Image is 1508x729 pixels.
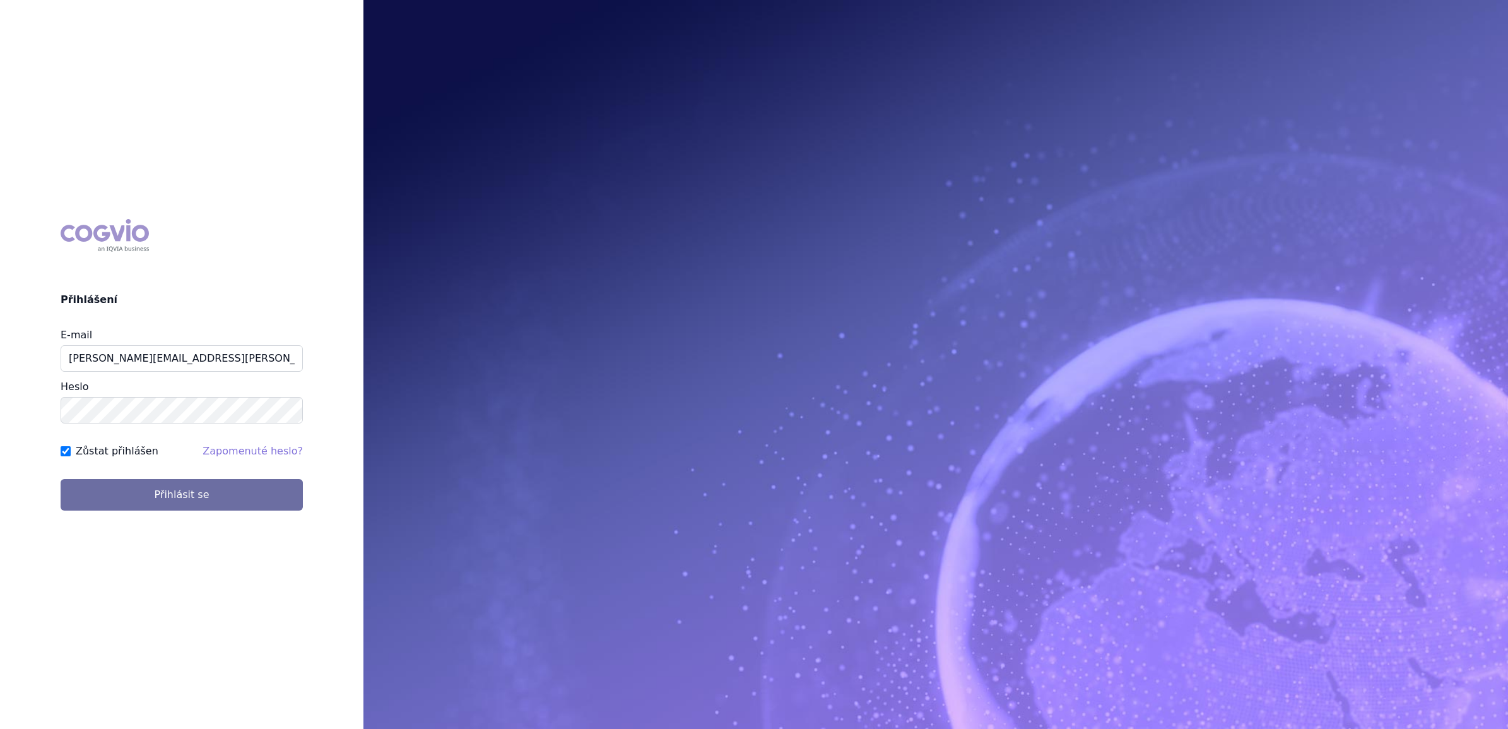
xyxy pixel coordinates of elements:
label: Zůstat přihlášen [76,444,158,459]
div: COGVIO [61,219,149,252]
a: Zapomenuté heslo? [203,445,303,457]
button: Přihlásit se [61,479,303,511]
label: E-mail [61,329,92,341]
h2: Přihlášení [61,292,303,307]
label: Heslo [61,381,88,393]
